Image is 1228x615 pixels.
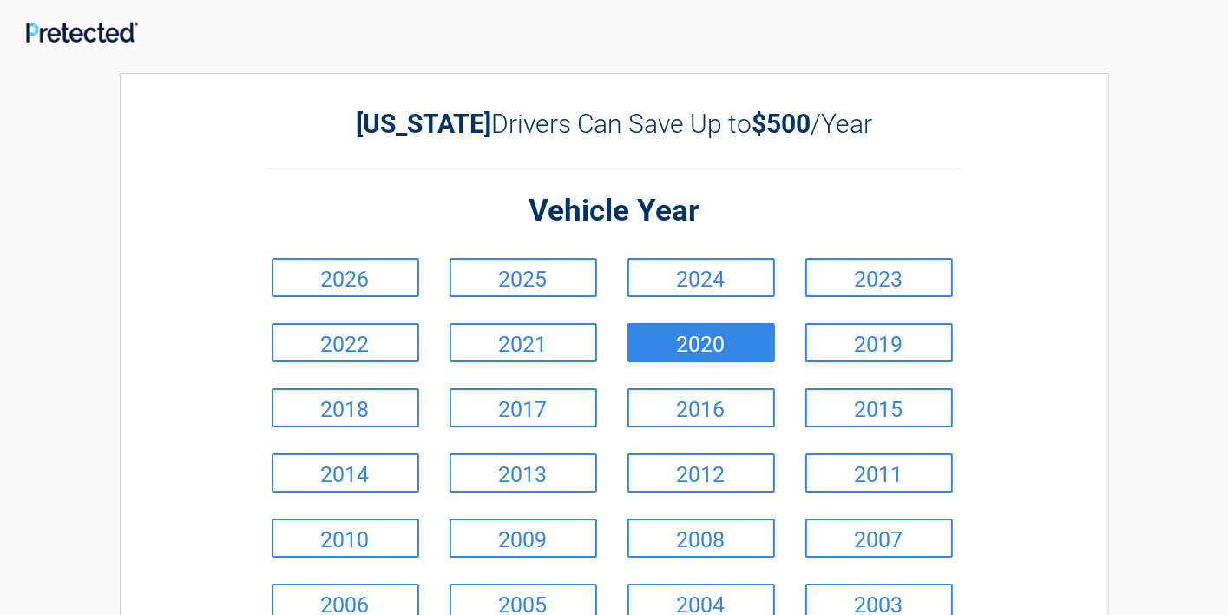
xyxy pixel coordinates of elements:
[356,109,491,139] b: [US_STATE]
[627,388,775,427] a: 2016
[450,453,597,493] a: 2013
[267,191,962,232] h2: Vehicle Year
[450,519,597,558] a: 2009
[805,323,953,362] a: 2019
[272,258,419,297] a: 2026
[805,388,953,427] a: 2015
[805,453,953,493] a: 2011
[26,22,138,42] img: Main Logo
[752,109,811,139] b: $500
[267,109,962,139] h2: Drivers Can Save Up to /Year
[627,258,775,297] a: 2024
[272,453,419,493] a: 2014
[272,388,419,427] a: 2018
[450,258,597,297] a: 2025
[450,388,597,427] a: 2017
[805,519,953,558] a: 2007
[805,258,953,297] a: 2023
[627,519,775,558] a: 2008
[272,323,419,362] a: 2022
[450,323,597,362] a: 2021
[272,519,419,558] a: 2010
[627,323,775,362] a: 2020
[627,453,775,493] a: 2012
